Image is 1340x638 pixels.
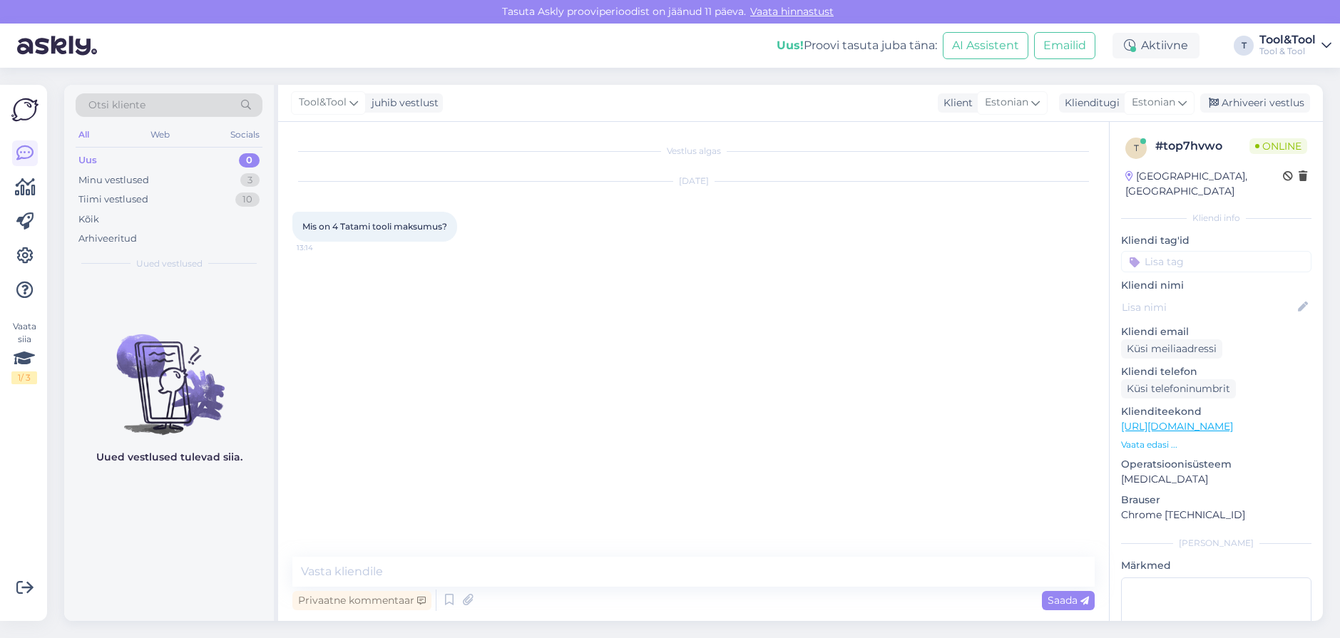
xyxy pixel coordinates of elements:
div: All [76,125,92,144]
p: Operatsioonisüsteem [1121,457,1311,472]
p: Vaata edasi ... [1121,438,1311,451]
div: 10 [235,192,260,207]
p: [MEDICAL_DATA] [1121,472,1311,487]
div: 0 [239,153,260,168]
div: Küsi telefoninumbrit [1121,379,1236,398]
button: AI Assistent [943,32,1028,59]
p: Kliendi email [1121,324,1311,339]
span: 13:14 [297,242,350,253]
div: 3 [240,173,260,187]
div: Vestlus algas [292,145,1095,158]
div: Minu vestlused [78,173,149,187]
div: [PERSON_NAME] [1121,537,1311,550]
div: Socials [227,125,262,144]
a: Vaata hinnastust [746,5,838,18]
div: Proovi tasuta juba täna: [777,37,937,54]
p: Märkmed [1121,558,1311,573]
span: Estonian [1132,95,1175,110]
p: Klienditeekond [1121,404,1311,419]
div: Küsi meiliaadressi [1121,339,1222,359]
a: [URL][DOMAIN_NAME] [1121,420,1233,433]
p: Uued vestlused tulevad siia. [96,450,242,465]
div: Vaata siia [11,320,37,384]
input: Lisa nimi [1122,299,1295,315]
button: Emailid [1034,32,1095,59]
span: Otsi kliente [88,98,145,113]
div: T [1234,36,1254,56]
p: Kliendi tag'id [1121,233,1311,248]
img: No chats [64,309,274,437]
div: Kõik [78,212,99,227]
div: juhib vestlust [366,96,439,110]
div: Web [148,125,173,144]
img: Askly Logo [11,96,39,123]
p: Chrome [TECHNICAL_ID] [1121,508,1311,523]
span: Estonian [985,95,1028,110]
div: [GEOGRAPHIC_DATA], [GEOGRAPHIC_DATA] [1125,169,1283,199]
span: Tool&Tool [299,95,347,110]
span: t [1134,143,1139,153]
div: Tool&Tool [1259,34,1316,46]
div: # top7hvwo [1155,138,1249,155]
input: Lisa tag [1121,251,1311,272]
div: Klienditugi [1059,96,1120,110]
div: Tool & Tool [1259,46,1316,57]
div: [DATE] [292,175,1095,187]
div: 1 / 3 [11,371,37,384]
div: Privaatne kommentaar [292,591,431,610]
p: Kliendi nimi [1121,278,1311,293]
div: Kliendi info [1121,212,1311,225]
a: Tool&ToolTool & Tool [1259,34,1331,57]
div: Uus [78,153,97,168]
div: Arhiveeritud [78,232,137,246]
p: Kliendi telefon [1121,364,1311,379]
span: Uued vestlused [136,257,203,270]
span: Online [1249,138,1307,154]
span: Saada [1048,594,1089,607]
div: Arhiveeri vestlus [1200,93,1310,113]
b: Uus! [777,38,804,52]
span: Mis on 4 Tatami tooli maksumus? [302,221,447,232]
div: Tiimi vestlused [78,192,148,207]
p: Brauser [1121,493,1311,508]
div: Klient [938,96,973,110]
div: Aktiivne [1113,33,1200,58]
